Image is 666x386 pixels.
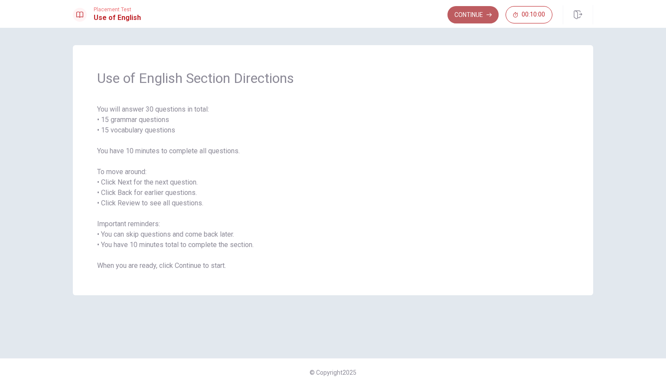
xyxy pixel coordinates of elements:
h1: Use of English [94,13,141,23]
span: © Copyright 2025 [310,369,356,376]
button: 00:10:00 [506,6,552,23]
span: Placement Test [94,7,141,13]
span: 00:10:00 [522,11,545,18]
span: Use of English Section Directions [97,69,569,87]
span: You will answer 30 questions in total: • 15 grammar questions • 15 vocabulary questions You have ... [97,104,569,271]
button: Continue [447,6,499,23]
